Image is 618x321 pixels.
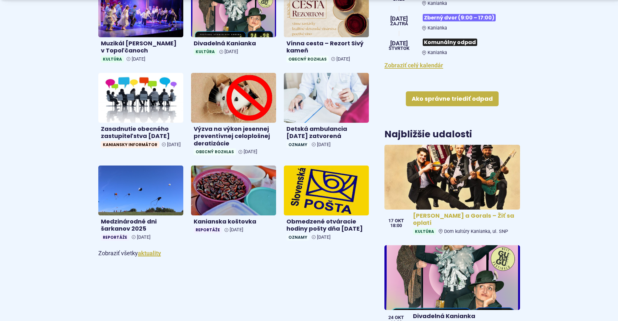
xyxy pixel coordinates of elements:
[413,212,517,227] h4: [PERSON_NAME] a Gorals – Žiť sa oplatí
[384,62,443,69] a: Zobraziť celý kalendár
[423,14,496,21] span: Zberný dvor (9:00 – 17:00)
[413,228,436,235] span: Kultúra
[388,224,404,228] span: 18:00
[428,50,447,55] span: Kanianka
[395,315,404,320] span: okt
[194,226,222,233] span: Reportáže
[389,40,409,46] span: [DATE]
[191,73,276,158] a: Výzva na výkon jesennej preventívnej celoplošnej deratizácie Obecný rozhlas [DATE]
[98,73,183,151] a: Zasadnutie obecného zastupiteľstva [DATE] Kaniansky informátor [DATE]
[194,125,273,147] h4: Výzva na výkon jesennej preventívnej celoplošnej deratizácie
[101,234,129,241] span: Reportáže
[388,219,394,223] span: 17
[384,36,520,55] a: Komunálny odpad Kanianka [DATE] štvrtok
[194,148,236,155] span: Obecný rozhlas
[284,166,369,243] a: Obmedzené otváracie hodiny pošty dňa [DATE] Oznamy [DATE]
[286,125,366,140] h4: Detská ambulancia [DATE] zatvorená
[317,235,331,240] span: [DATE]
[406,91,499,106] a: Ako správne triediť odpad
[390,22,408,26] span: Zajtra
[98,166,183,243] a: Medzinárodné dni šarkanov 2025 Reportáže [DATE]
[286,40,366,54] h4: Vínna cesta – Rezort Sivý kameň
[191,166,276,236] a: Kanianska koštovka Reportáže [DATE]
[194,48,217,55] span: Kultúra
[194,40,273,47] h4: Divadelná Kanianka
[224,49,238,54] span: [DATE]
[101,125,181,140] h4: Zasadnutie obecného zastupiteľstva [DATE]
[101,56,124,63] span: Kultúra
[137,235,151,240] span: [DATE]
[428,1,447,6] span: Kanianka
[167,142,181,147] span: [DATE]
[444,229,508,234] span: Dom kultúry Kanianka, ul. SNP
[423,39,477,46] span: Komunálny odpad
[384,130,472,140] h3: Najbližšie udalosti
[384,145,520,237] a: [PERSON_NAME] a Gorals – Žiť sa oplatí KultúraDom kultúry Kanianka, ul. SNP 17 okt 18:00
[286,218,366,233] h4: Obmedzené otváracie hodiny pošty dňa [DATE]
[336,56,350,62] span: [DATE]
[230,227,243,233] span: [DATE]
[413,313,517,320] h4: Divadelná Kanianka
[390,16,408,22] span: [DATE]
[384,11,520,31] a: Zberný dvor (9:00 – 17:00) Kanianka [DATE] Zajtra
[132,56,145,62] span: [DATE]
[428,25,447,31] span: Kanianka
[395,219,404,223] span: okt
[388,315,394,320] span: 24
[98,248,369,258] p: Zobraziť všetky
[286,56,329,63] span: Obecný rozhlas
[101,40,181,54] h4: Muzikál [PERSON_NAME] v Topoľčanoch
[286,234,309,241] span: Oznamy
[284,73,369,151] a: Detská ambulancia [DATE] zatvorená Oznamy [DATE]
[101,218,181,233] h4: Medzinárodné dni šarkanov 2025
[194,218,273,225] h4: Kanianska koštovka
[389,46,409,51] span: štvrtok
[101,141,159,148] span: Kaniansky informátor
[286,141,309,148] span: Oznamy
[317,142,331,147] span: [DATE]
[138,250,161,257] a: Zobraziť všetky aktuality
[244,149,257,155] span: [DATE]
